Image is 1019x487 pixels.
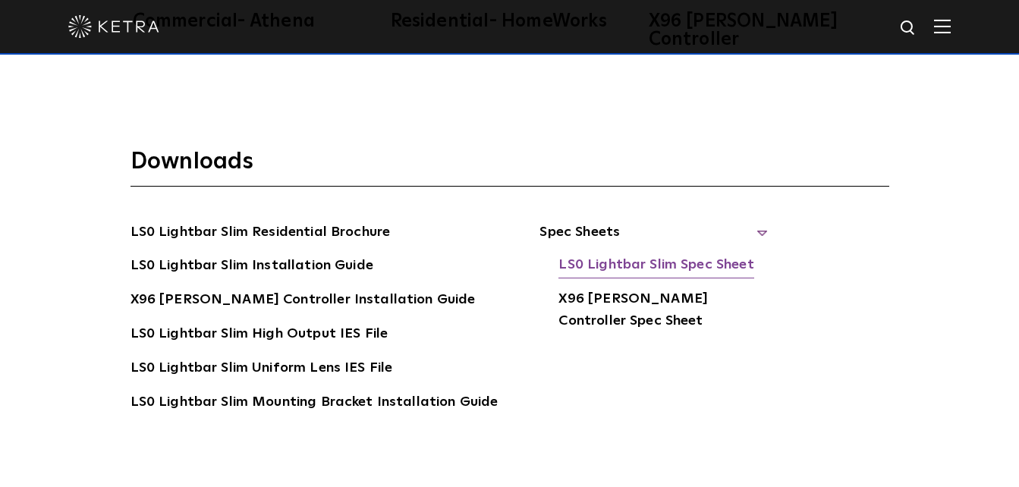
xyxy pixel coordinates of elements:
a: LS0 Lightbar Slim Uniform Lens IES File [131,357,393,382]
a: X96 [PERSON_NAME] Controller Installation Guide [131,289,476,313]
img: ketra-logo-2019-white [68,15,159,38]
span: Spec Sheets [539,222,767,255]
a: LS0 Lightbar Slim Spec Sheet [558,254,753,278]
a: LS0 Lightbar Slim Residential Brochure [131,222,391,246]
a: X96 [PERSON_NAME] Controller Spec Sheet [558,288,767,335]
img: search icon [899,19,918,38]
h3: Downloads [131,147,889,187]
a: LS0 Lightbar Slim High Output IES File [131,323,388,347]
a: LS0 Lightbar Slim Mounting Bracket Installation Guide [131,391,498,416]
img: Hamburger%20Nav.svg [934,19,951,33]
a: LS0 Lightbar Slim Installation Guide [131,255,373,279]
